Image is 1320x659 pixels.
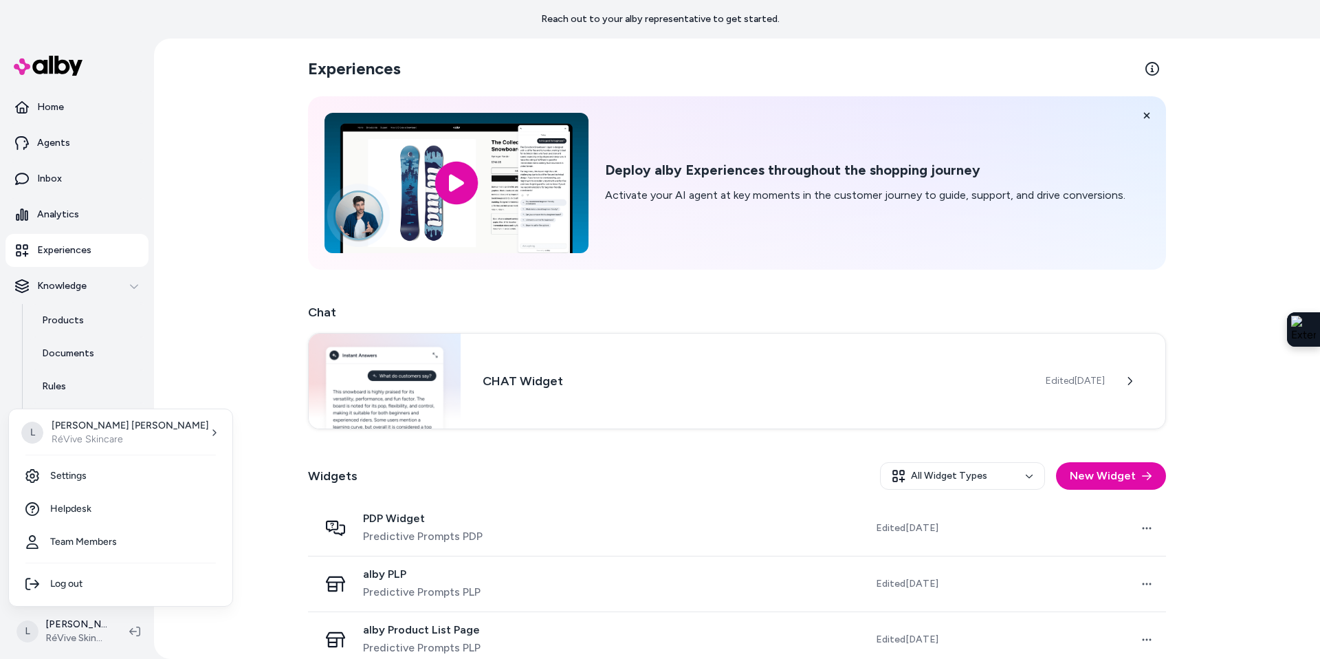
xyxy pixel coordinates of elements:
[21,422,43,444] span: L
[14,568,227,601] div: Log out
[14,526,227,559] a: Team Members
[50,502,91,516] span: Helpdesk
[14,460,227,493] a: Settings
[52,419,209,433] p: [PERSON_NAME] [PERSON_NAME]
[52,433,209,446] p: RéVive Skincare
